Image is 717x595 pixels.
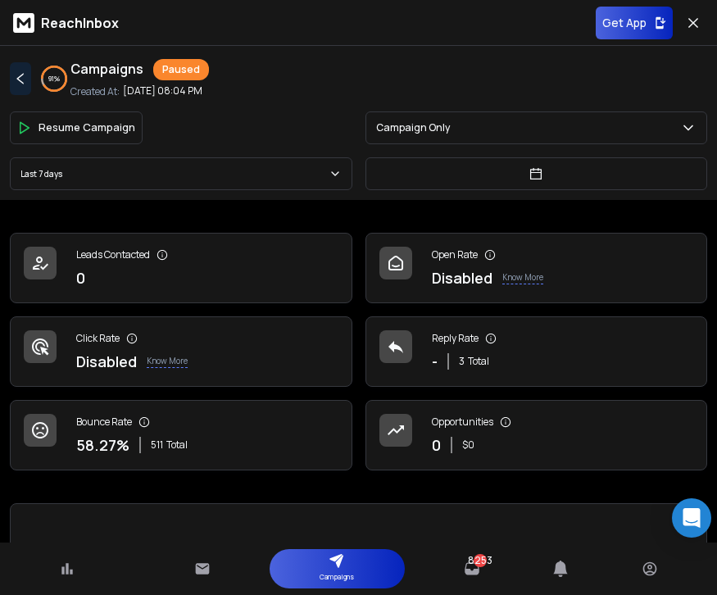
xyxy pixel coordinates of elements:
a: 8253 [464,561,480,577]
p: Click Rate [76,332,120,345]
p: Created At: [70,85,120,98]
a: Open RateDisabledKnow More [365,233,708,303]
p: Reply Rate [432,332,479,345]
p: Campaigns [320,569,354,585]
p: Disabled [432,266,492,289]
p: Last 7 days [20,166,69,182]
a: Opportunities0$0 [365,400,708,470]
span: 8253 [468,554,492,567]
p: Leads Contacted [76,248,150,261]
p: 58.27 % [76,434,129,456]
span: Total [468,355,489,368]
p: 0 [76,266,85,289]
button: Resume Campaign [10,111,143,144]
p: Campaign Only [376,121,456,134]
p: 0 [432,434,441,456]
p: Resume Campaign [39,120,135,136]
div: Open Intercom Messenger [672,498,711,538]
p: Disabled [76,350,137,373]
p: Know More [147,355,188,368]
p: - [432,350,438,373]
p: ReachInbox [41,13,119,33]
span: 511 [151,438,163,452]
p: Open Rate [432,248,478,261]
a: Bounce Rate58.27%511Total [10,400,352,470]
p: [DATE] 08:04 PM [123,84,202,98]
div: Paused [153,59,209,80]
p: Bounce Rate [76,416,132,429]
a: Reply Rate-3Total [365,316,708,387]
h1: Campaigns [70,59,143,80]
p: 91 % [48,74,60,84]
p: $ 0 [462,438,474,452]
span: 3 [459,355,465,368]
a: Leads Contacted0 [10,233,352,303]
span: Total [166,438,188,452]
button: Get App [596,7,673,39]
a: Click RateDisabledKnow More [10,316,352,387]
p: Know More [502,271,543,284]
p: Opportunities [432,416,493,429]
